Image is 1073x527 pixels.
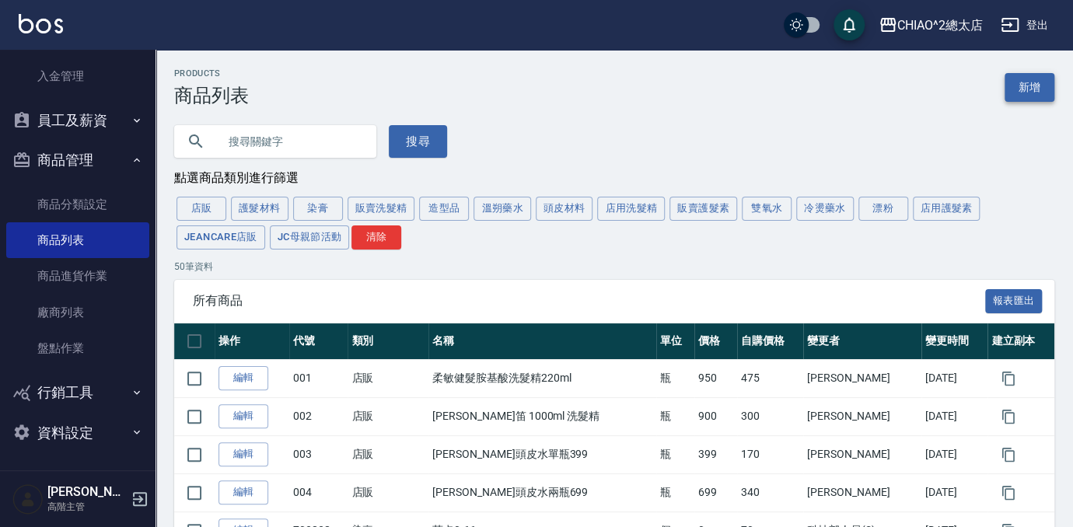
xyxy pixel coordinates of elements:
[6,295,149,330] a: 廠商列表
[597,197,665,221] button: 店用洗髮精
[656,323,694,360] th: 單位
[656,359,694,397] td: 瓶
[47,500,127,514] p: 高階主管
[803,473,921,511] td: [PERSON_NAME]
[348,473,428,511] td: 店販
[351,225,401,250] button: 清除
[985,292,1043,307] a: 報表匯出
[803,435,921,473] td: [PERSON_NAME]
[536,197,593,221] button: 頭皮材料
[231,197,288,221] button: 護髮材料
[348,359,428,397] td: 店販
[987,323,1054,360] th: 建立副本
[12,483,44,515] img: Person
[6,58,149,94] a: 入金管理
[921,397,988,435] td: [DATE]
[177,225,265,250] button: JeanCare店販
[6,330,149,366] a: 盤點作業
[858,197,908,221] button: 漂粉
[737,473,804,511] td: 340
[6,140,149,180] button: 商品管理
[694,435,736,473] td: 399
[218,120,364,162] input: 搜尋關鍵字
[19,14,63,33] img: Logo
[428,323,656,360] th: 名稱
[656,435,694,473] td: 瓶
[218,404,268,428] a: 編輯
[796,197,854,221] button: 冷燙藥水
[985,289,1043,313] button: 報表匯出
[348,197,415,221] button: 販賣洗髮精
[803,359,921,397] td: [PERSON_NAME]
[47,484,127,500] h5: [PERSON_NAME]
[218,442,268,466] a: 編輯
[6,258,149,294] a: 商品進貨作業
[913,197,980,221] button: 店用護髮素
[921,473,988,511] td: [DATE]
[428,473,656,511] td: [PERSON_NAME]頭皮水兩瓶699
[193,293,985,309] span: 所有商品
[737,435,804,473] td: 170
[694,397,736,435] td: 900
[897,16,983,35] div: CHIAO^2總太店
[174,85,249,106] h3: 商品列表
[6,187,149,222] a: 商品分類設定
[656,397,694,435] td: 瓶
[803,397,921,435] td: [PERSON_NAME]
[6,100,149,141] button: 員工及薪資
[694,323,736,360] th: 價格
[348,435,428,473] td: 店販
[921,359,988,397] td: [DATE]
[218,480,268,504] a: 編輯
[289,359,348,397] td: 001
[694,359,736,397] td: 950
[694,473,736,511] td: 699
[6,222,149,258] a: 商品列表
[737,323,804,360] th: 自購價格
[218,366,268,390] a: 編輯
[293,197,343,221] button: 染膏
[428,397,656,435] td: [PERSON_NAME]笛 1000ml 洗髮精
[921,435,988,473] td: [DATE]
[737,359,804,397] td: 475
[834,9,865,40] button: save
[419,197,469,221] button: 造型品
[6,372,149,413] button: 行銷工具
[737,397,804,435] td: 300
[994,11,1054,40] button: 登出
[742,197,792,221] button: 雙氧水
[656,473,694,511] td: 瓶
[289,473,348,511] td: 004
[174,68,249,79] h2: Products
[348,397,428,435] td: 店販
[474,197,531,221] button: 溫朔藥水
[389,125,447,158] button: 搜尋
[428,359,656,397] td: 柔敏健髮胺基酸洗髮精220ml
[921,323,988,360] th: 變更時間
[1005,73,1054,102] a: 新增
[270,225,350,250] button: JC母親節活動
[289,397,348,435] td: 002
[348,323,428,360] th: 類別
[803,323,921,360] th: 變更者
[872,9,989,41] button: CHIAO^2總太店
[428,435,656,473] td: [PERSON_NAME]頭皮水單瓶399
[289,435,348,473] td: 003
[289,323,348,360] th: 代號
[174,170,1054,187] div: 點選商品類別進行篩選
[174,260,1054,274] p: 50 筆資料
[669,197,737,221] button: 販賣護髮素
[215,323,289,360] th: 操作
[6,413,149,453] button: 資料設定
[177,197,226,221] button: 店販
